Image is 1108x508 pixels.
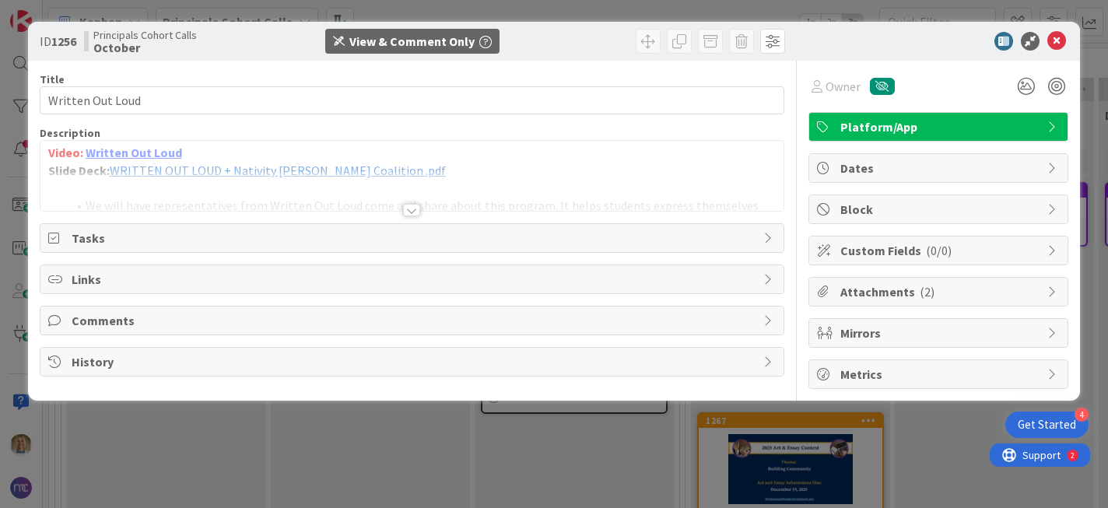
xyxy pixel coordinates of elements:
[72,229,756,247] span: Tasks
[840,117,1040,136] span: Platform/App
[920,284,934,300] span: ( 2 )
[86,145,182,160] a: Written Out Loud
[1005,412,1089,438] div: Open Get Started checklist, remaining modules: 4
[48,145,83,160] strong: Video:
[33,2,71,21] span: Support
[40,72,65,86] label: Title
[48,163,110,178] strong: Slide Deck:
[40,86,785,114] input: type card name here...
[72,352,756,371] span: History
[93,41,197,54] b: October
[826,77,861,96] span: Owner
[40,126,100,140] span: Description
[349,32,475,51] div: View & Comment Only
[72,270,756,289] span: Links
[93,29,197,41] span: Principals Cohort Calls
[110,163,446,178] span: WRITTEN OUT LOUD + Nativity [PERSON_NAME] Coalition .pdf
[926,243,952,258] span: ( 0/0 )
[840,159,1040,177] span: Dates
[840,282,1040,301] span: Attachments
[40,32,76,51] span: ID
[840,241,1040,260] span: Custom Fields
[72,311,756,330] span: Comments
[840,365,1040,384] span: Metrics
[81,6,85,19] div: 2
[1018,417,1076,433] div: Get Started
[840,200,1040,219] span: Block
[51,33,76,49] b: 1256
[1075,408,1089,422] div: 4
[840,324,1040,342] span: Mirrors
